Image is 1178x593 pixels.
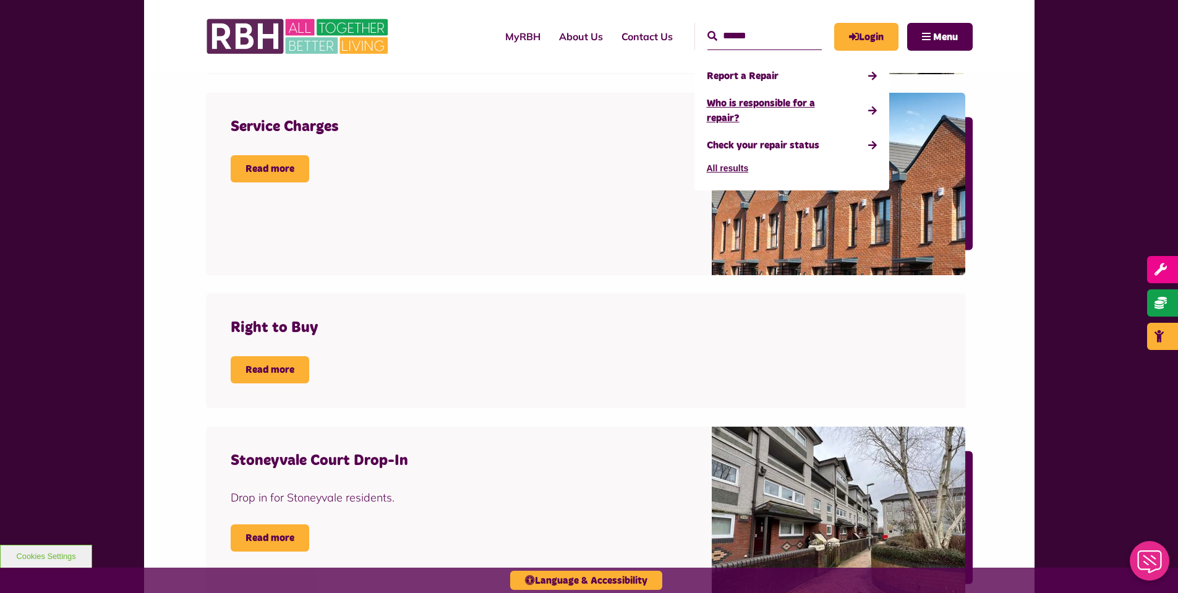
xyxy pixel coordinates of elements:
a: Read more Service Charges [231,155,309,182]
a: Read more Stoneyvale Court Drop-In [231,524,309,552]
h4: Right to Buy [231,318,866,338]
img: RBH [206,12,391,61]
a: Report a Repair [707,62,877,90]
button: Navigation [907,23,973,51]
a: MyRBH [496,20,550,53]
a: Who is responsible for a repair? [707,90,877,132]
input: Search [707,23,822,49]
iframe: Netcall Web Assistant for live chat [1122,537,1178,593]
span: Menu [933,32,958,42]
button: All results [707,159,749,178]
a: About Us [550,20,612,53]
h4: Stoneyvale Court Drop-In [231,451,613,471]
a: Check your repair status [707,132,877,159]
a: Read more Right to Buy [231,356,309,383]
button: Language & Accessibility [510,571,662,590]
h4: Service Charges [231,117,613,137]
a: Contact Us [612,20,682,53]
div: Drop in for Stoneyvale residents. [231,489,613,506]
a: MyRBH [834,23,898,51]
